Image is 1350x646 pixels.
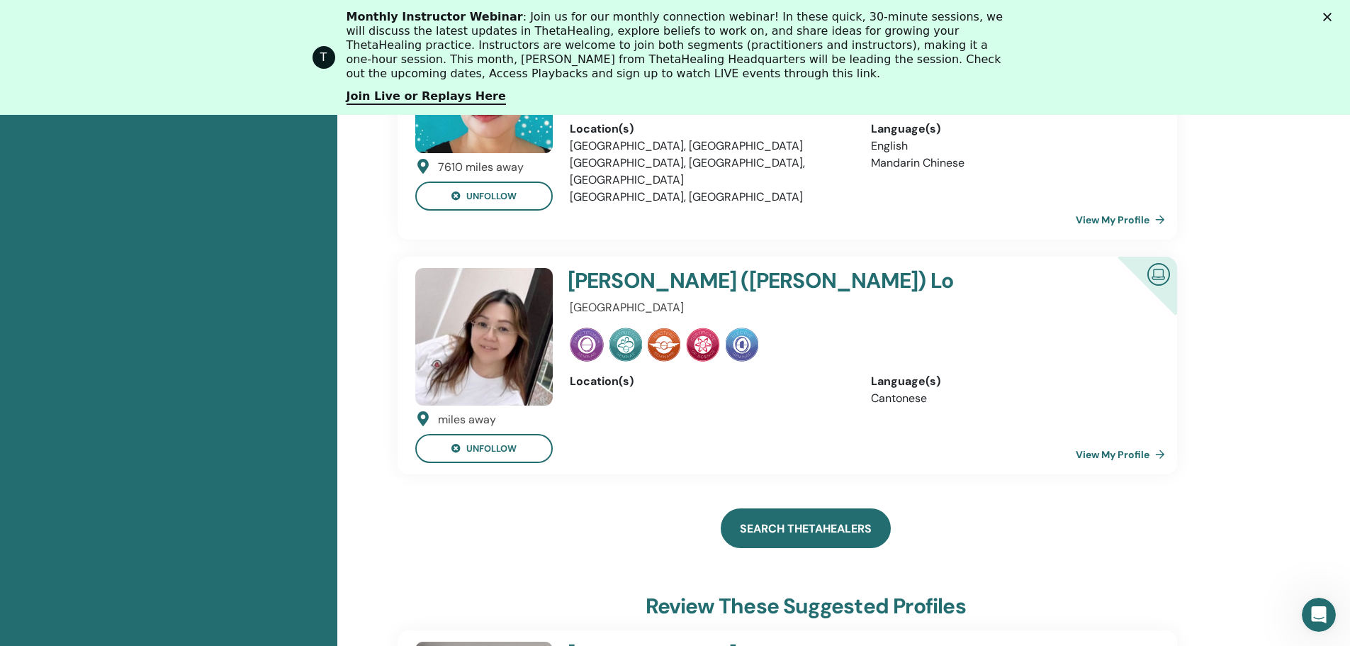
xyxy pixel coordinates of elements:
[871,155,1151,172] li: Mandarin Chinese
[570,189,850,206] li: [GEOGRAPHIC_DATA], [GEOGRAPHIC_DATA]
[570,155,850,189] li: [GEOGRAPHIC_DATA], [GEOGRAPHIC_DATA], [GEOGRAPHIC_DATA]
[871,121,1151,138] div: Language(s)
[313,46,335,69] div: Profile image for ThetaHealing
[415,434,553,463] button: unfollow
[570,138,850,155] li: [GEOGRAPHIC_DATA], [GEOGRAPHIC_DATA]
[438,411,496,428] div: miles away
[438,159,524,176] div: 7610 miles away
[570,121,850,138] div: Location(s)
[347,89,506,105] a: Join Live or Replays Here
[1302,598,1336,632] iframe: Intercom live chat
[347,10,1016,81] div: : Join us for our monthly connection webinar! In these quick, 30-minute sessions, we will discuss...
[570,373,850,390] div: Location(s)
[871,373,1151,390] div: Language(s)
[415,268,553,406] img: default.jpg
[646,594,966,619] h3: Review these suggested profiles
[415,182,553,211] button: unfollow
[721,508,891,548] a: Search ThetaHealers
[1142,257,1176,289] img: Certified Online Instructor
[570,299,1151,316] p: [GEOGRAPHIC_DATA]
[1095,257,1176,338] div: Certified Online Instructor
[1076,206,1171,234] a: View My Profile
[871,138,1151,155] li: English
[1323,13,1337,21] div: Close
[568,268,1052,294] h4: [PERSON_NAME] ([PERSON_NAME]) Lo
[871,390,1151,407] li: Cantonese
[1076,440,1171,469] a: View My Profile
[347,10,523,23] b: Monthly Instructor Webinar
